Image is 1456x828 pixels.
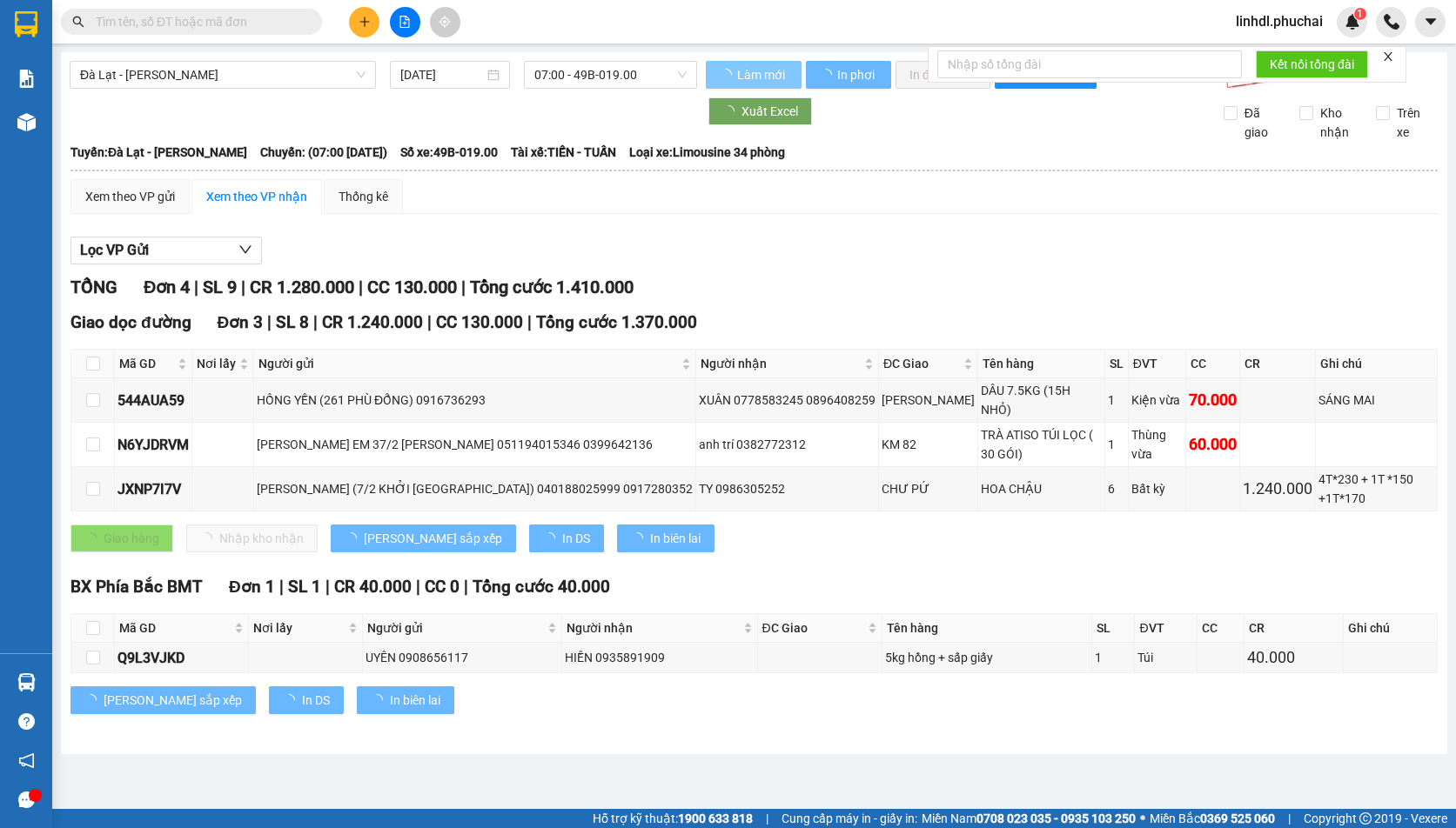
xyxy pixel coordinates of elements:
[17,673,36,691] img: warehouse-icon
[416,577,420,597] span: |
[257,435,693,454] div: [PERSON_NAME] EM 37/2 [PERSON_NAME] 051194015346 0399642136
[1135,614,1198,643] th: ĐVT
[978,350,1105,378] th: Tên hàng
[72,16,84,28] span: search
[325,577,330,597] span: |
[720,69,735,81] span: loading
[722,105,741,117] span: loading
[1200,811,1275,825] strong: 0369 525 060
[70,577,203,597] span: BX Phía Bắc BMT
[706,61,802,89] button: Làm mới
[650,529,701,548] span: In biên lai
[562,529,590,548] span: In DS
[1318,391,1434,410] div: SÁNG MAI
[439,16,451,28] span: aim
[18,752,35,769] span: notification
[837,65,877,84] span: In phơi
[981,381,1102,419] div: DÂU 7.5KG (15H NHỎ)
[85,187,175,206] div: Xem theo VP gửi
[1423,14,1439,30] span: caret-down
[425,577,460,597] span: CC 0
[269,686,344,714] button: In DS
[937,50,1242,78] input: Nhập số tổng đài
[115,643,249,673] td: Q9L3VJKD
[1245,614,1344,643] th: CR
[283,694,302,706] span: loading
[1131,391,1183,410] div: Kiện vừa
[464,577,468,597] span: |
[390,7,420,37] button: file-add
[699,391,876,410] div: XUÂN 0778583245 0896408259
[1150,809,1275,828] span: Miền Bắc
[115,467,192,511] td: JXNP7I7V
[882,391,975,410] div: [PERSON_NAME]
[115,423,192,467] td: N6YJDRVM
[1108,435,1125,454] div: 1
[473,577,610,597] span: Tổng cước 40.000
[1357,8,1363,20] span: 1
[119,618,231,638] span: Mã GD
[400,143,498,162] span: Số xe: 49B-019.00
[70,312,191,332] span: Giao dọc đường
[18,713,35,730] span: question-circle
[593,809,753,828] span: Hỗ trợ kỹ thuật:
[766,809,768,828] span: |
[250,277,354,297] span: CR 1.280.000
[976,811,1136,825] strong: 0708 023 035 - 0935 103 250
[117,647,245,669] div: Q9L3VJKD
[206,187,307,206] div: Xem theo VP nhận
[186,524,318,552] button: Nhập kho nhận
[80,62,366,88] span: Đà Lạt - Gia Lai
[1105,350,1129,378] th: SL
[820,69,835,81] span: loading
[1198,614,1244,643] th: CC
[260,143,387,162] span: Chuyến: (07:00 [DATE])
[1137,648,1194,667] div: Túi
[345,532,364,544] span: loading
[115,378,192,423] td: 544AUA59
[470,277,634,297] span: Tổng cước 1.410.000
[241,277,245,297] span: |
[1238,103,1286,142] span: Đã giao
[197,354,236,373] span: Nơi lấy
[70,524,173,552] button: Giao hàng
[1131,425,1183,464] div: Thùng vừa
[1140,815,1145,822] span: ⚪️
[1359,812,1372,825] span: copyright
[359,277,363,297] span: |
[18,791,35,808] span: message
[1256,50,1368,78] button: Kết nối tổng đài
[84,694,104,706] span: loading
[461,277,466,297] span: |
[565,648,754,667] div: HIỀN 0935891909
[322,312,423,332] span: CR 1.240.000
[218,312,264,332] span: Đơn 3
[70,686,256,714] button: [PERSON_NAME] sắp xếp
[631,532,650,544] span: loading
[567,618,739,638] span: Người nhận
[70,145,247,159] b: Tuyến: Đà Lạt - [PERSON_NAME]
[1415,7,1446,37] button: caret-down
[1108,479,1125,498] div: 6
[70,237,262,264] button: Lọc VP Gửi
[430,7,460,37] button: aim
[1129,350,1186,378] th: ĐVT
[806,61,891,89] button: In phơi
[17,113,36,131] img: warehouse-icon
[258,354,678,373] span: Người gửi
[279,577,284,597] span: |
[267,312,272,332] span: |
[334,577,412,597] span: CR 40.000
[357,686,454,714] button: In biên lai
[331,524,516,552] button: [PERSON_NAME] sắp xếp
[253,618,344,638] span: Nơi lấy
[367,277,457,297] span: CC 130.000
[1092,614,1136,643] th: SL
[882,614,1092,643] th: Tên hàng
[617,524,715,552] button: In biên lai
[366,648,560,667] div: UYÊN 0908656117
[1247,645,1340,670] div: 40.000
[1345,14,1360,30] img: icon-new-feature
[1222,10,1337,32] span: linhdl.phuchai
[699,435,876,454] div: anh trí 0382772312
